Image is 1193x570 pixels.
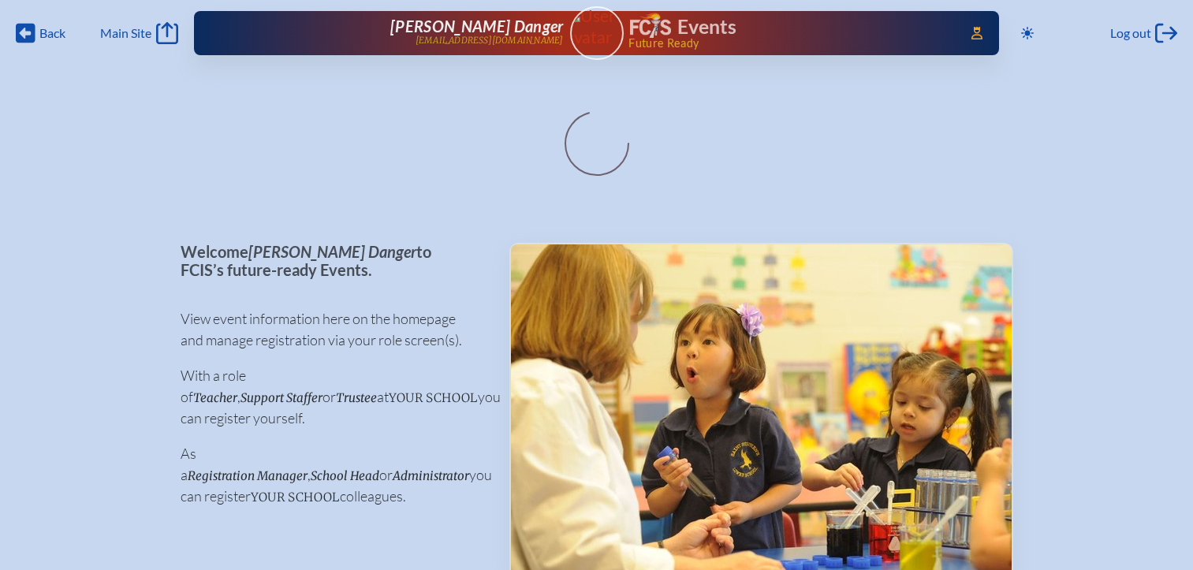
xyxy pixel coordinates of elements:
p: Welcome to FCIS’s future-ready Events. [181,243,484,278]
span: [PERSON_NAME] Danger [390,17,563,35]
a: [PERSON_NAME] Danger[EMAIL_ADDRESS][DOMAIN_NAME] [244,17,564,49]
p: With a role of , or at you can register yourself. [181,365,484,429]
span: Trustee [336,390,377,405]
span: Support Staffer [240,390,322,405]
p: As a , or you can register colleagues. [181,443,484,507]
span: Future Ready [628,38,949,49]
span: Main Site [100,25,151,41]
span: your school [389,390,478,405]
div: FCIS Events — Future ready [630,13,949,49]
span: Back [39,25,65,41]
img: User Avatar [563,6,630,47]
span: Log out [1110,25,1151,41]
span: Administrator [393,468,469,483]
a: Main Site [100,22,177,44]
span: your school [251,490,340,505]
span: [PERSON_NAME] Danger [248,242,416,261]
span: Registration Manager [188,468,308,483]
span: School Head [311,468,379,483]
span: Teacher [193,390,237,405]
p: View event information here on the homepage and manage registration via your role screen(s). [181,308,484,351]
p: [EMAIL_ADDRESS][DOMAIN_NAME] [416,35,564,46]
a: User Avatar [570,6,624,60]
